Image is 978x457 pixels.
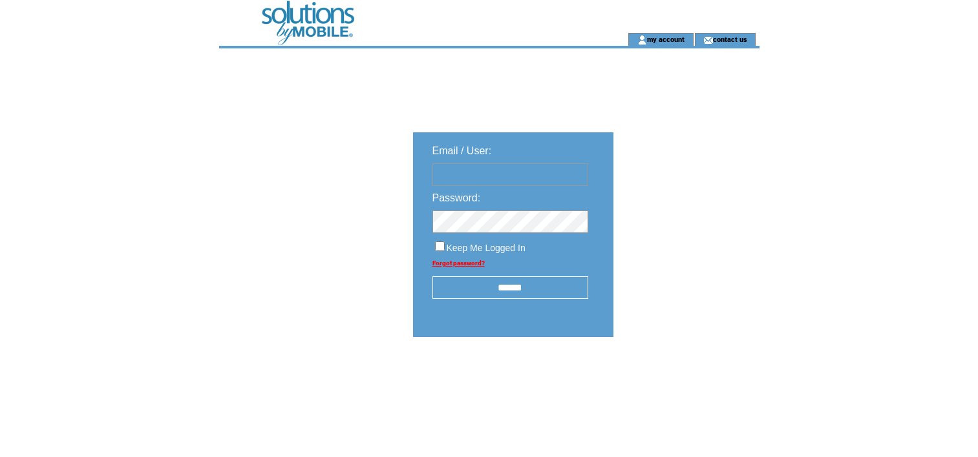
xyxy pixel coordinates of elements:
[651,369,716,385] img: transparent.png;jsessionid=6F9709CEB756BF4E290DF3C2E3E8635E
[647,35,685,43] a: my account
[703,35,713,45] img: contact_us_icon.gif;jsessionid=6F9709CEB756BF4E290DF3C2E3E8635E
[447,243,526,253] span: Keep Me Logged In
[637,35,647,45] img: account_icon.gif;jsessionid=6F9709CEB756BF4E290DF3C2E3E8635E
[432,259,485,267] a: Forgot password?
[713,35,747,43] a: contact us
[432,145,492,156] span: Email / User:
[432,192,481,203] span: Password:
